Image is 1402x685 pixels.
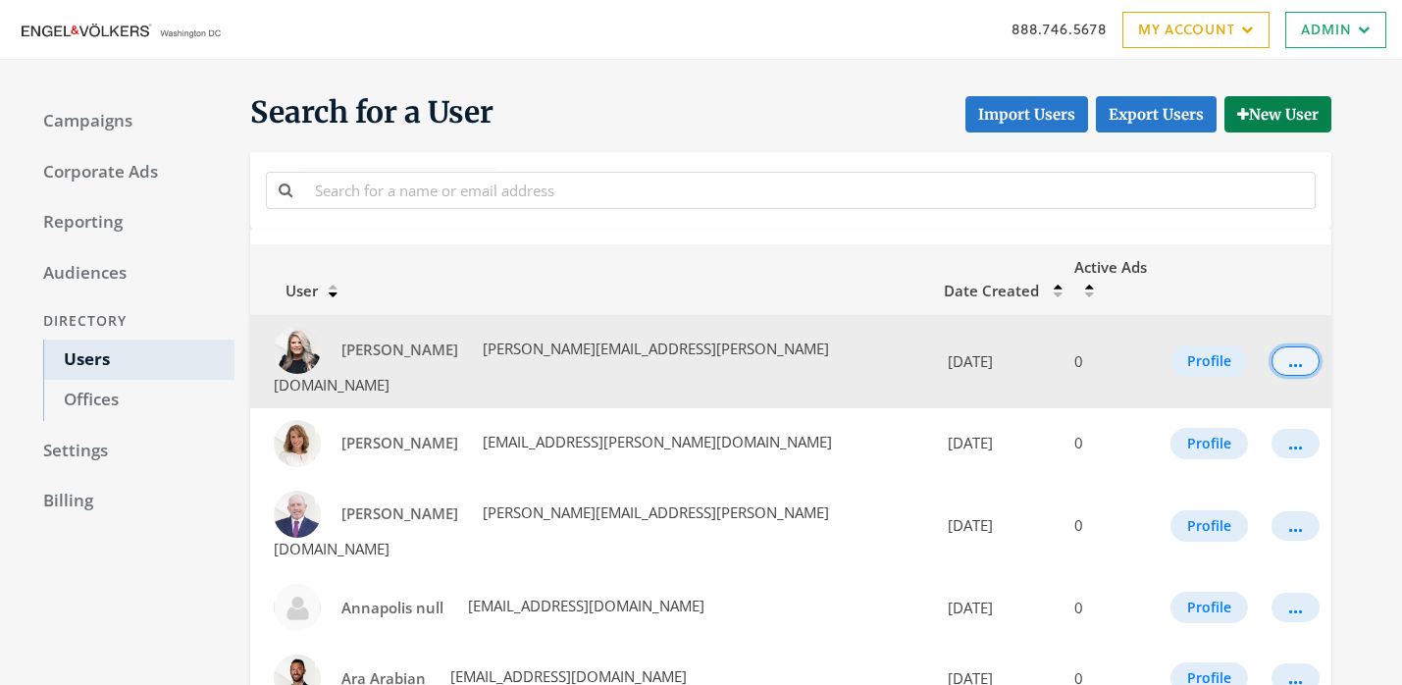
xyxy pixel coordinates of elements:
img: Amanda Greenfield profile [274,327,321,374]
iframe: Intercom live chat [1335,618,1382,665]
img: Annapolis null profile [274,584,321,631]
a: Billing [24,481,234,522]
button: Profile [1170,428,1248,459]
td: [DATE] [932,315,1063,408]
a: My Account [1122,12,1270,48]
button: ... [1272,346,1320,376]
span: Annapolis null [341,598,443,617]
button: Import Users [965,96,1088,132]
td: 0 [1063,315,1159,408]
span: [EMAIL_ADDRESS][DOMAIN_NAME] [464,596,704,615]
span: Search for a User [250,93,493,132]
input: Search for a name or email address [303,172,1316,208]
a: Admin [1285,12,1386,48]
div: Directory [24,303,234,340]
button: ... [1272,593,1320,622]
a: 888.746.5678 [1012,19,1107,39]
img: Adwerx [16,20,232,42]
td: [DATE] [932,479,1063,572]
a: [PERSON_NAME] [329,496,471,532]
button: Profile [1170,510,1248,542]
button: Profile [1170,592,1248,623]
button: Profile [1170,345,1248,377]
div: ... [1288,360,1303,362]
a: Settings [24,431,234,472]
a: Reporting [24,202,234,243]
td: [DATE] [932,572,1063,643]
div: ... [1288,443,1303,445]
span: [PERSON_NAME] [341,433,458,452]
span: Date Created [944,281,1039,300]
img: Andrea Scheidt profile [274,420,321,467]
td: 0 [1063,408,1159,479]
a: [PERSON_NAME] [329,425,471,461]
div: ... [1288,677,1303,679]
a: [PERSON_NAME] [329,332,471,368]
div: ... [1288,606,1303,608]
i: Search for a name or email address [279,183,292,197]
a: Campaigns [24,101,234,142]
a: Offices [43,380,234,421]
td: 0 [1063,479,1159,572]
a: Corporate Ads [24,152,234,193]
div: ... [1288,525,1303,527]
button: ... [1272,429,1320,458]
td: [DATE] [932,408,1063,479]
button: ... [1272,511,1320,541]
a: Export Users [1096,96,1217,132]
span: Active Ads [1074,257,1147,277]
a: Audiences [24,253,234,294]
a: Annapolis null [329,590,456,626]
span: [EMAIL_ADDRESS][PERSON_NAME][DOMAIN_NAME] [479,432,832,451]
span: [PERSON_NAME] [341,340,458,359]
td: 0 [1063,572,1159,643]
img: Andrew Broocker profile [274,491,321,538]
span: User [262,281,318,300]
span: [PERSON_NAME] [341,503,458,523]
button: New User [1224,96,1331,132]
span: [PERSON_NAME][EMAIL_ADDRESS][PERSON_NAME][DOMAIN_NAME] [274,339,829,395]
a: Users [43,340,234,381]
span: [PERSON_NAME][EMAIL_ADDRESS][PERSON_NAME][DOMAIN_NAME] [274,502,829,558]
